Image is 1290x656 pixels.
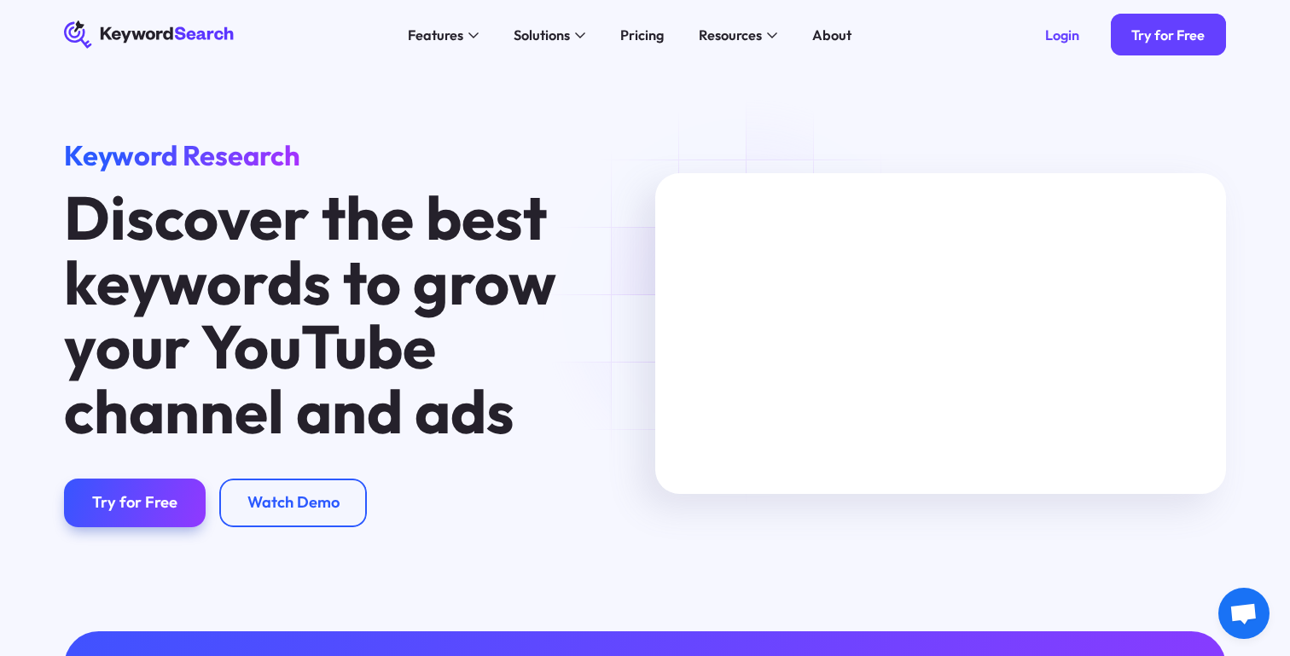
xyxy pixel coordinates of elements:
[64,186,565,444] h1: Discover the best keywords to grow your YouTube channel and ads
[610,20,674,49] a: Pricing
[514,25,570,45] div: Solutions
[812,25,851,45] div: About
[802,20,862,49] a: About
[408,25,463,45] div: Features
[247,493,340,513] div: Watch Demo
[699,25,762,45] div: Resources
[620,25,664,45] div: Pricing
[1045,26,1079,44] div: Login
[1111,14,1226,55] a: Try for Free
[64,479,205,527] a: Try for Free
[1131,26,1205,44] div: Try for Free
[655,173,1225,494] iframe: MKTG_Keyword Search Manuel Search Tutorial_040623
[92,493,177,513] div: Try for Free
[1025,14,1101,55] a: Login
[64,137,300,172] span: Keyword Research
[1218,588,1270,639] div: Ouvrir le chat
